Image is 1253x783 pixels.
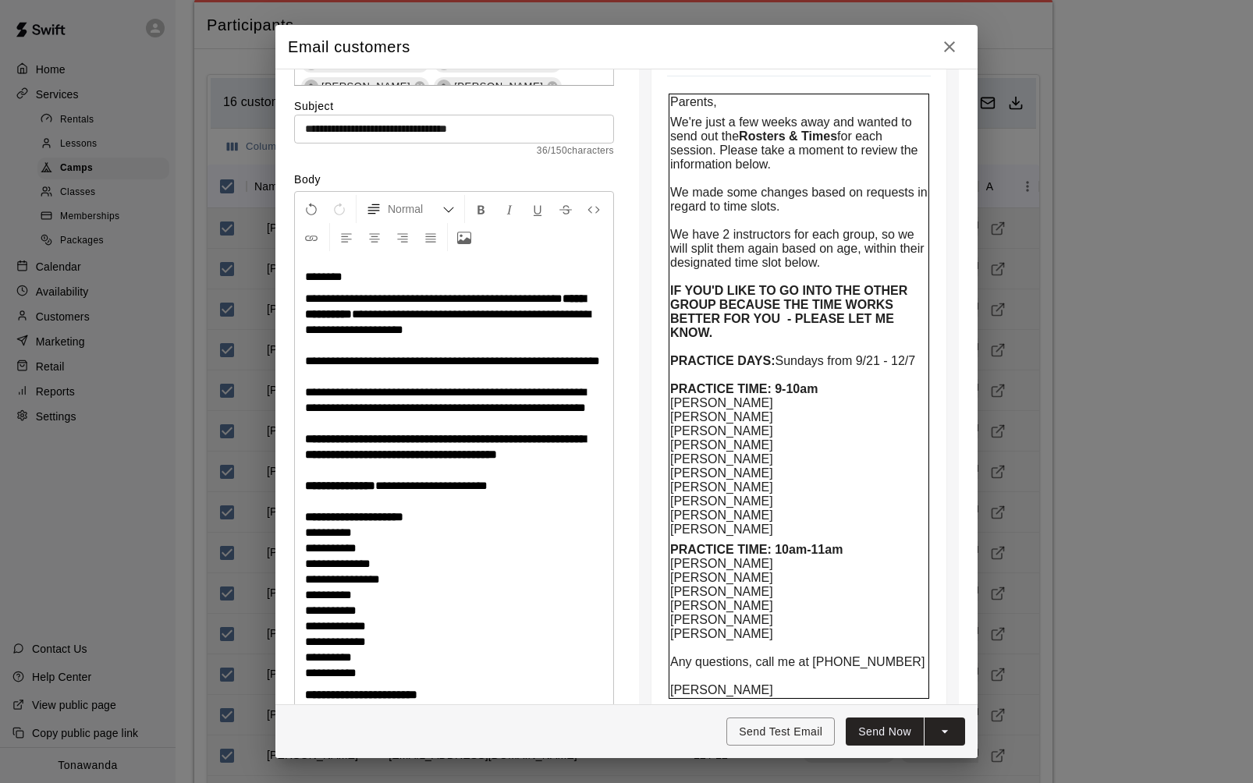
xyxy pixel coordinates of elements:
div: split button [846,717,965,746]
strong: PRACTICE TIME: 10am-11am [670,543,843,556]
label: Subject [294,98,614,114]
div: Ethan Tiedeman [304,80,318,94]
span: [PERSON_NAME] [670,438,773,452]
span: [PERSON_NAME] [670,508,773,522]
span: Any questions, call me at [PHONE_NUMBER] [670,655,925,668]
span: [PERSON_NAME] [670,683,773,696]
span: [PERSON_NAME] [670,480,773,494]
span: [PERSON_NAME] [670,523,773,536]
span: We're just a few weeks away and wanted to send out the [670,115,915,143]
span: We have 2 instructors for each group, so we will split them again based on age, within their desi... [670,228,928,269]
button: Insert Link [298,223,325,251]
button: Formatting Options [360,195,461,223]
span: [PERSON_NAME] [670,571,773,584]
button: Format Bold [468,195,495,223]
span: [PERSON_NAME] [670,424,773,438]
span: [PERSON_NAME] [670,585,773,598]
button: Redo [326,195,353,223]
span: [PERSON_NAME] [670,466,773,480]
button: Left Align [333,223,360,251]
span: for each session. Please take a moment to review the information below. [670,129,921,171]
span: Normal [388,201,442,217]
span: [PERSON_NAME] [670,599,773,612]
button: Format Strikethrough [552,195,579,223]
button: Justify Align [417,223,444,251]
span: [PERSON_NAME] [670,557,773,570]
strong: Rosters & Times [739,129,837,143]
button: Right Align [389,223,416,251]
span: [PERSON_NAME] [670,627,773,640]
span: [PERSON_NAME] [670,396,773,409]
span: [PERSON_NAME] [448,79,549,94]
div: [PERSON_NAME] [434,77,562,96]
button: Send Now [846,717,924,746]
span: [PERSON_NAME] [315,79,417,94]
strong: PRACTICE TIME: 9-10am [670,382,818,395]
button: Center Align [361,223,388,251]
span: [PERSON_NAME] [670,410,773,423]
strong: PRACTICE DAYS: [670,354,776,367]
button: Format Italics [496,195,523,223]
strong: IF YOU'D LIKE TO GO INTO THE OTHER GROUP BECAUSE THE TIME WORKS BETTER FOR YOU - PLEASE LET ME KNOW. [670,284,911,339]
button: Insert Code [580,195,607,223]
button: Undo [298,195,325,223]
span: Parents, [670,95,717,108]
div: [PERSON_NAME] [301,77,429,96]
span: 36 / 150 characters [294,143,614,159]
button: Upload Image [451,223,477,251]
h5: Email customers [288,37,410,58]
span: [PERSON_NAME] [670,452,773,466]
button: Send Test Email [726,717,835,746]
span: Sundays from 9/21 - 12/7 [776,354,916,367]
span: [PERSON_NAME] [670,613,773,626]
div: Nolan McLaughlin [437,80,451,94]
button: Format Underline [524,195,551,223]
label: Body [294,172,614,187]
span: We made some changes based on requests in regard to time slots. [670,186,931,213]
span: [PERSON_NAME] [670,494,773,508]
